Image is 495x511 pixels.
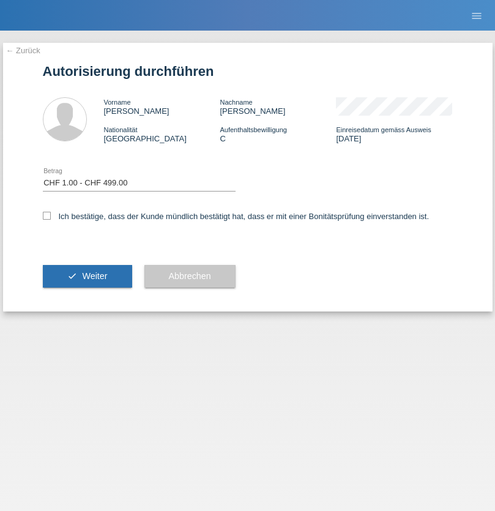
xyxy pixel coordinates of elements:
[43,265,132,288] button: check Weiter
[104,97,220,116] div: [PERSON_NAME]
[43,212,430,221] label: Ich bestätige, dass der Kunde mündlich bestätigt hat, dass er mit einer Bonitätsprüfung einversta...
[82,271,107,281] span: Weiter
[104,99,131,106] span: Vorname
[336,125,452,143] div: [DATE]
[464,12,489,19] a: menu
[169,271,211,281] span: Abbrechen
[220,125,336,143] div: C
[471,10,483,22] i: menu
[220,99,252,106] span: Nachname
[336,126,431,133] span: Einreisedatum gemäss Ausweis
[43,64,453,79] h1: Autorisierung durchführen
[67,271,77,281] i: check
[104,125,220,143] div: [GEOGRAPHIC_DATA]
[144,265,236,288] button: Abbrechen
[6,46,40,55] a: ← Zurück
[220,97,336,116] div: [PERSON_NAME]
[220,126,286,133] span: Aufenthaltsbewilligung
[104,126,138,133] span: Nationalität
